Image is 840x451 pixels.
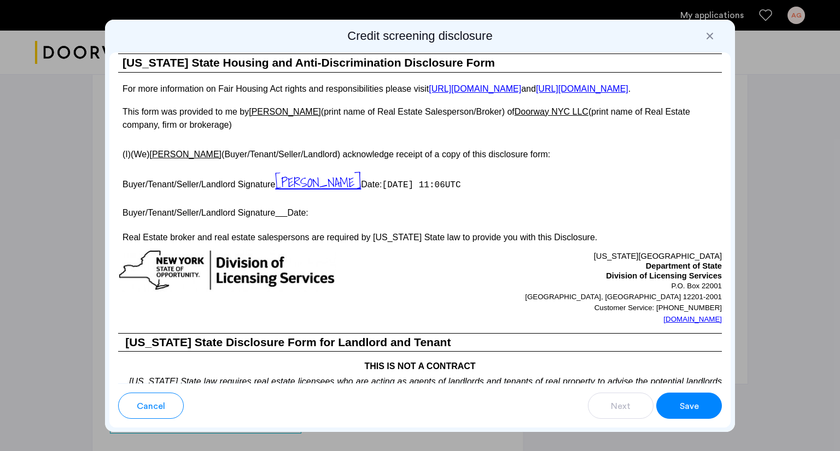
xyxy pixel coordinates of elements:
u: [PERSON_NAME] [149,150,221,159]
span: Next [611,400,631,413]
img: new-york-logo.png [118,250,336,292]
span: Save [680,400,699,413]
a: [URL][DOMAIN_NAME] [429,84,521,93]
p: (I)(We) (Buyer/Tenant/Seller/Landlord) acknowledge receipt of a copy of this disclosure form: [118,143,722,161]
p: This form was provided to me by (print name of Real Estate Salesperson/Broker) of (print name of ... [118,105,722,132]
button: button [118,393,184,419]
p: Department of State [420,262,722,271]
span: Buyer/Tenant/Seller/Landlord Signature [122,180,275,189]
span: Date: [361,180,382,189]
a: [DOMAIN_NAME] [663,314,722,325]
p: Customer Service: [PHONE_NUMBER] [420,302,722,313]
a: [URL][DOMAIN_NAME] [536,84,628,93]
p: Real Estate broker and real estate salespersons are required by [US_STATE] State law to provide y... [118,231,722,244]
h3: [US_STATE] State Disclosure Form for Landlord and Tenant [118,333,722,352]
p: [US_STATE] State law requires real estate licensees who are acting as agents of landlords and ten... [118,373,722,414]
p: P.O. Box 22001 [420,281,722,292]
span: [DATE] 11:06UTC [382,180,461,190]
u: [PERSON_NAME] [249,107,321,116]
u: Doorway NYC LLC [515,107,588,116]
button: button [588,393,654,419]
h1: [US_STATE] State Housing and Anti-Discrimination Disclosure Form [118,54,722,72]
button: button [656,393,722,419]
p: Division of Licensing Services [420,271,722,281]
h4: THIS IS NOT A CONTRACT [118,352,722,373]
span: Cancel [137,400,165,413]
p: [GEOGRAPHIC_DATA], [GEOGRAPHIC_DATA] 12201-2001 [420,292,722,302]
span: [PERSON_NAME] [275,172,361,193]
p: [US_STATE][GEOGRAPHIC_DATA] [420,250,722,262]
h2: Credit screening disclosure [109,28,731,44]
p: Buyer/Tenant/Seller/Landlord Signature Date: [118,204,722,219]
p: For more information on Fair Housing Act rights and responsibilities please visit and . [118,84,722,93]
